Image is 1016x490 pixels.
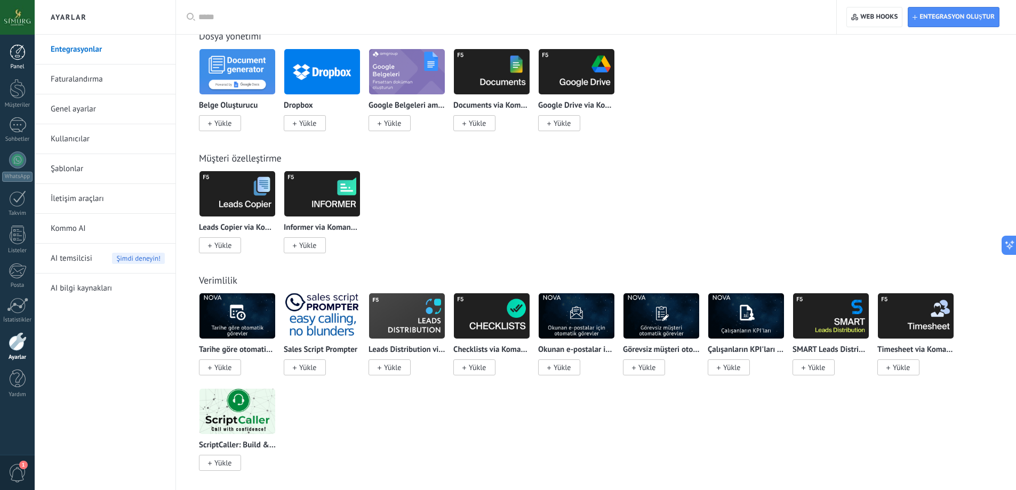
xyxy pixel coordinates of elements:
img: logo_main.png [454,290,530,342]
p: Google Belgeleri amgroup'tan [369,101,445,110]
span: Şimdi deneyin! [112,253,165,264]
p: Timesheet via Komanda F5 [877,346,954,355]
li: Kullanıcılar [35,124,175,154]
li: Şablonlar [35,154,175,184]
li: AI bilgi kaynakları [35,274,175,303]
span: Yükle [469,118,486,128]
img: logo_main.png [369,46,445,98]
li: İletişim araçları [35,184,175,214]
div: Belge Oluşturucu [199,49,284,144]
p: Informer via Komanda F5 [284,223,361,232]
span: Yükle [214,363,231,372]
span: Yükle [214,458,231,468]
a: Verimlilik [199,274,237,286]
span: Yükle [893,363,910,372]
p: Leads Distribution via Komanda F5 [369,346,445,355]
a: Genel ayarlar [51,94,165,124]
p: Dropbox [284,101,313,110]
span: Yükle [723,363,740,372]
span: Yükle [299,118,316,128]
p: Documents via Komanda F5 [453,101,530,110]
a: Faturalandırma [51,65,165,94]
p: Belge Oluşturucu [199,101,258,110]
img: logo_main.png [284,290,360,342]
div: ScriptCaller: Build & Call [199,388,284,484]
button: Web hooks [846,7,902,27]
a: Entegrasyonlar [51,35,165,65]
span: Yükle [384,118,401,128]
p: Google Drive via Komanda F5 [538,101,615,110]
p: Checklists via Komanda F5 [453,346,530,355]
p: SMART Leads Distribution via Komanda F5 [793,346,869,355]
span: Yükle [469,363,486,372]
img: logo_main.png [623,290,699,342]
div: Informer via Komanda F5 [284,171,369,266]
a: İletişim araçları [51,184,165,214]
div: SMART Leads Distribution via Komanda F5 [793,293,877,388]
span: Yükle [638,363,655,372]
img: logo_main.png [454,46,530,98]
div: Posta [2,282,33,289]
a: Dosya yönetimi [199,30,261,42]
div: Checklists via Komanda F5 [453,293,538,388]
div: Okunan e-postalar için otomatik görevler via NOVA [538,293,623,388]
div: Panel [2,63,33,70]
li: AI temsilcisi [35,244,175,274]
span: Yükle [808,363,825,372]
p: Çalışanların KPI'ları via NOVA [708,346,785,355]
div: Leads Copier via Komanda F5 [199,171,284,266]
img: logo_main.png [539,290,614,342]
div: Dropbox [284,49,369,144]
span: Yükle [384,363,401,372]
div: Çalışanların KPI'ları via NOVA [708,293,793,388]
a: Şablonlar [51,154,165,184]
img: logo_main.png [708,290,784,342]
img: logo_main.png [284,46,360,98]
span: Entegrasyon oluştur [919,13,995,21]
div: Ayarlar [2,354,33,361]
div: Google Drive via Komanda F5 [538,49,623,144]
span: Web hooks [860,13,898,21]
p: Görevsiz müşteri otomatik görevler via NOVA [623,346,700,355]
div: Google Belgeleri amgroup'tan [369,49,453,144]
a: Müşteri özelleştirme [199,152,282,164]
img: logo_main.png [199,290,275,342]
div: İstatistikler [2,317,33,324]
p: ScriptCaller: Build & Call [199,441,276,450]
li: Faturalandırma [35,65,175,94]
div: Documents via Komanda F5 [453,49,538,144]
span: Yükle [299,363,316,372]
div: Sohbetler [2,136,33,143]
p: Tarihe göre otomatik görevler via NOVA [199,346,276,355]
span: 1 [19,461,28,469]
div: Listeler [2,247,33,254]
div: Görevsiz müşteri otomatik görevler via NOVA [623,293,708,388]
span: Yükle [214,118,231,128]
img: logo_main.png [199,168,275,220]
a: Kullanıcılar [51,124,165,154]
div: Leads Distribution via Komanda F5 [369,293,453,388]
li: Genel ayarlar [35,94,175,124]
div: Takvim [2,210,33,217]
li: Kommo AI [35,214,175,244]
p: Sales Script Prompter [284,346,357,355]
div: Sales Script Prompter [284,293,369,388]
span: Yükle [554,363,571,372]
span: Yükle [299,240,316,250]
img: logo_main.png [199,46,275,98]
a: AI bilgi kaynakları [51,274,165,303]
div: Tarihe göre otomatik görevler via NOVA [199,293,284,388]
span: Yükle [554,118,571,128]
div: WhatsApp [2,172,33,182]
img: logo_main.png [369,290,445,342]
img: logo_main.png [878,290,954,342]
img: logo_main.png [793,290,869,342]
li: Entegrasyonlar [35,35,175,65]
p: Okunan e-postalar için otomatik görevler via NOVA [538,346,615,355]
a: Kommo AI [51,214,165,244]
div: Müşteriler [2,102,33,109]
p: Leads Copier via Komanda F5 [199,223,276,232]
button: Entegrasyon oluştur [908,7,999,27]
a: AI temsilcisi Şimdi deneyin! [51,244,165,274]
span: Yükle [214,240,231,250]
